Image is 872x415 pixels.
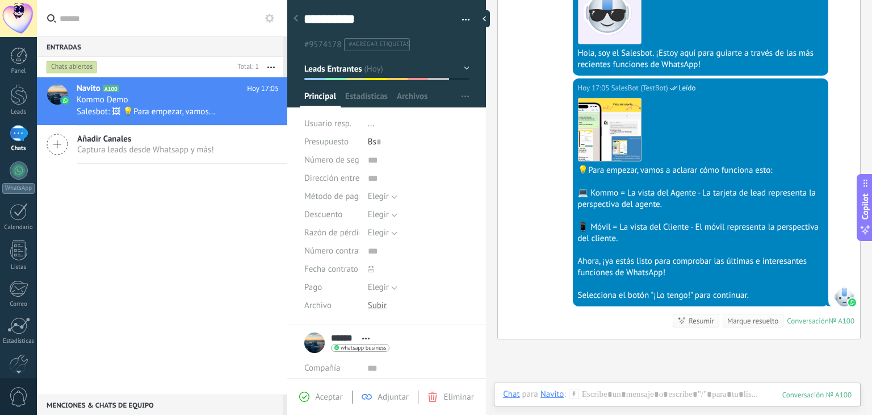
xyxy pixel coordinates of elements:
[77,144,214,155] span: Captura leads desde Whatsapp y más!
[304,224,359,242] div: Razón de pérdida
[304,133,359,151] div: Presupuesto
[848,298,856,306] img: waba.svg
[829,316,854,326] div: № A100
[304,283,322,292] span: Pago
[345,91,388,107] span: Estadísticas
[304,156,392,164] span: Número de seguimiento
[2,338,35,345] div: Estadísticas
[103,85,119,92] span: A100
[304,359,359,377] div: Compañía
[77,106,216,117] span: Salesbot: 🖼 💡Para empezar, vamos a aclarar cómo funciona esto: 💻 Kommo = La vista del Agente - La...
[37,77,287,125] a: avatariconNavitoA100Hoy 17:05Kommo DemoSalesbot: 🖼 💡Para empezar, vamos a aclarar cómo funciona e...
[304,169,359,188] div: Dirección entrega
[540,389,564,399] div: Navito
[368,206,397,224] button: Elegir
[37,36,283,57] div: Entradas
[368,279,397,297] button: Elegir
[304,229,367,237] span: Razón de pérdida
[77,83,100,94] span: Navito
[578,222,823,244] div: 📱 Móvil = La vista del Cliente - El móvil representa la perspectiva del cliente.
[727,316,778,326] div: Marque resuelto
[349,40,409,48] span: #agregar etiquetas
[61,97,69,105] img: icon
[304,265,358,273] span: Fecha contrato
[578,256,823,279] div: Ahora, ¡ya estás listo para comprobar las últimas e interesantes funciones de WhatsApp!
[304,279,359,297] div: Pago
[2,224,35,231] div: Calendario
[443,392,473,402] span: Eliminar
[368,224,397,242] button: Elegir
[578,98,641,161] img: 4613ed9f-5d07-4844-a703-dd2744fdd157
[2,301,35,308] div: Correo
[77,134,214,144] span: Añadir Canales
[304,206,359,224] div: Descuento
[368,191,389,202] span: Elegir
[304,188,359,206] div: Método de pago
[611,82,668,94] span: SalesBot (TestBot)
[2,145,35,152] div: Chats
[37,395,283,415] div: Menciones & Chats de equipo
[368,118,375,129] span: ...
[368,282,389,293] span: Elegir
[304,174,368,182] span: Dirección entrega
[834,286,854,306] span: SalesBot
[304,242,359,260] div: Número contrato
[304,301,332,310] span: Archivo
[315,392,342,402] span: Aceptar
[304,151,359,169] div: Número de seguimiento
[2,109,35,116] div: Leads
[2,264,35,271] div: Listas
[368,227,389,238] span: Elegir
[233,61,259,73] div: Total: 1
[368,133,469,151] div: Bs
[368,209,389,220] span: Elegir
[2,68,35,75] div: Panel
[247,83,279,94] span: Hoy 17:05
[304,115,359,133] div: Usuario resp.
[304,136,349,147] span: Presupuesto
[304,118,351,129] span: Usuario resp.
[304,91,336,107] span: Principal
[304,192,363,201] span: Método de pago
[259,57,283,77] button: Más
[479,10,490,27] div: Ocultar
[782,390,852,400] div: 100
[304,297,359,315] div: Archivo
[304,39,341,50] span: #9574178
[368,188,397,206] button: Elegir
[77,94,128,106] span: Kommo Demo
[304,247,366,255] span: Número contrato
[564,389,565,400] span: :
[578,165,823,176] div: 💡Para empezar, vamos a aclarar cómo funciona esto:
[341,345,386,351] span: whatsapp business
[378,392,409,402] span: Adjuntar
[578,82,611,94] div: Hoy 17:05
[2,183,35,194] div: WhatsApp
[47,60,97,74] div: Chats abiertos
[787,316,829,326] div: Conversación
[304,210,342,219] span: Descuento
[397,91,427,107] span: Archivos
[679,82,696,94] span: Leído
[860,194,871,220] span: Copilot
[522,389,538,400] span: para
[304,260,359,279] div: Fecha contrato
[578,188,823,210] div: 💻 Kommo = La vista del Agente - La tarjeta de lead representa la perspectiva del agente.
[578,48,823,70] div: Hola, soy el Salesbot. ¡Estoy aquí para guiarte a través de las más recientes funciones de WhatsApp!
[578,290,823,301] div: Selecciona el botón "¡Lo tengo!" para continuar.
[689,316,714,326] div: Resumir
